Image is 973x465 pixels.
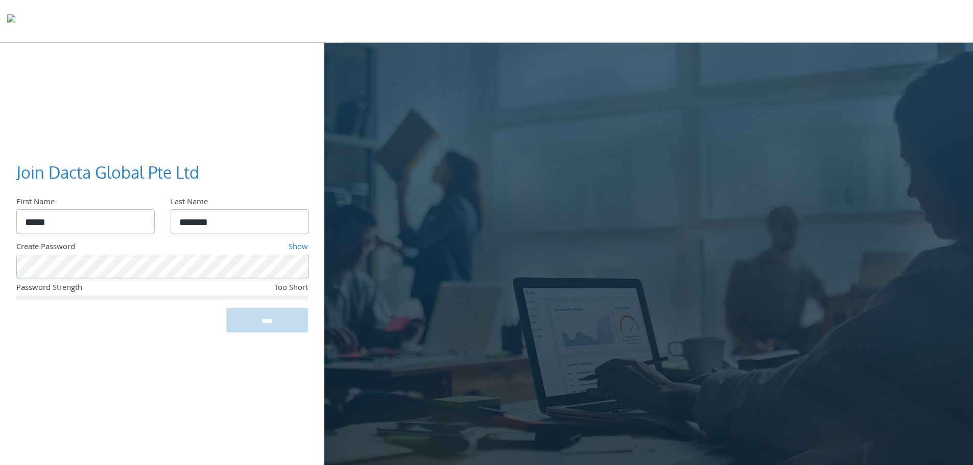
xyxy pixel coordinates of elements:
[211,282,308,296] div: Too Short
[16,282,211,296] div: Password Strength
[16,241,203,255] div: Create Password
[16,161,300,184] h3: Join Dacta Global Pte Ltd
[289,241,308,254] a: Show
[16,197,154,210] div: First Name
[171,197,308,210] div: Last Name
[7,11,15,31] img: todyl-logo-dark.svg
